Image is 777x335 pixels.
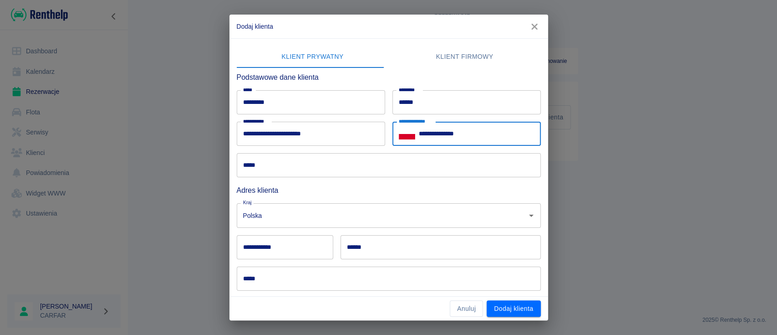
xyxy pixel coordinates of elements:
button: Select country [399,127,415,141]
h6: Podstawowe dane klienta [237,72,541,83]
button: Dodaj klienta [487,300,540,317]
label: Kraj [243,199,252,206]
button: Otwórz [525,209,538,222]
div: lab API tabs example [237,46,541,68]
button: Klient prywatny [237,46,389,68]
button: Anuluj [450,300,483,317]
button: Klient firmowy [389,46,541,68]
h6: Adres klienta [237,185,541,196]
h2: Dodaj klienta [229,15,548,38]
